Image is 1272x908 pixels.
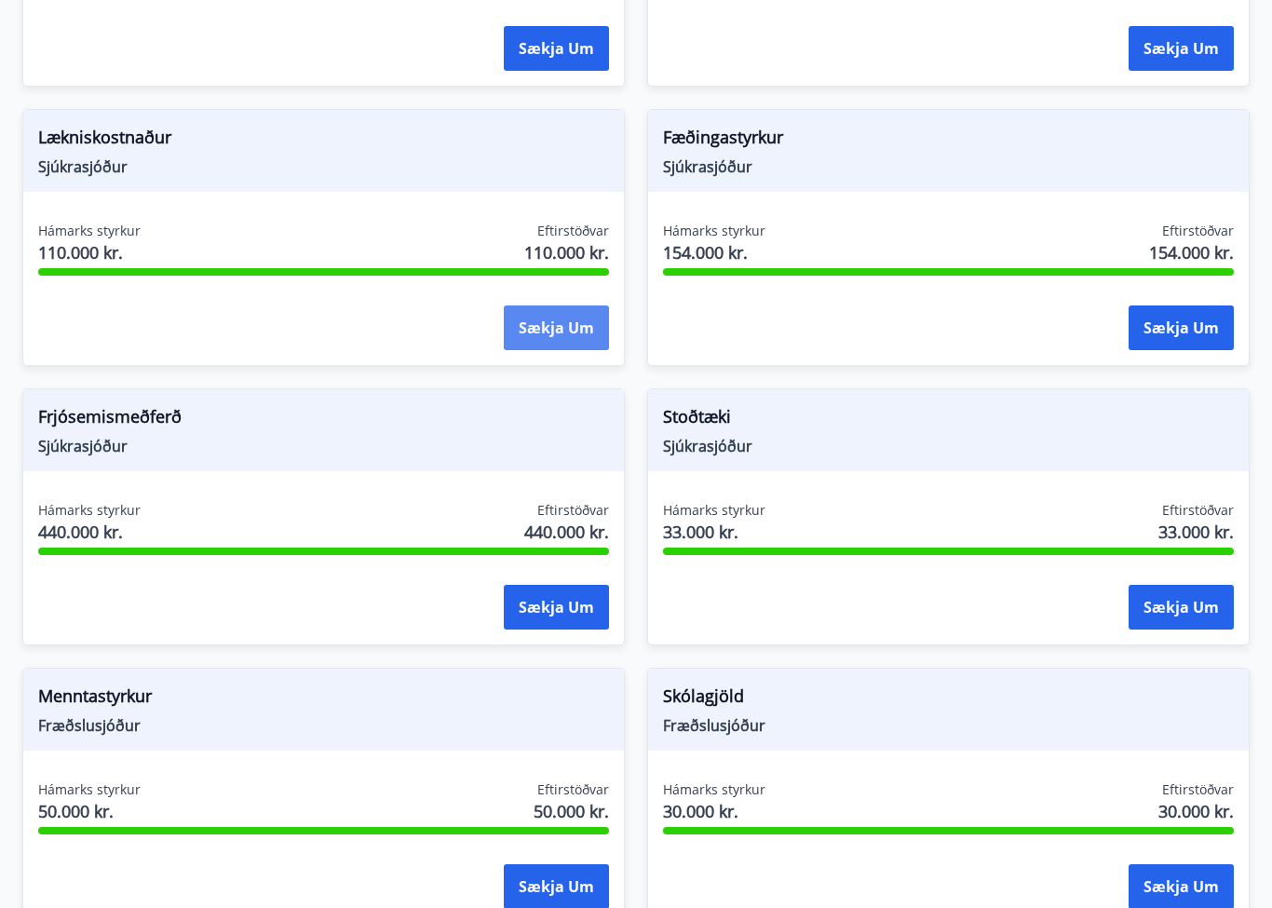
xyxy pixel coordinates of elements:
[663,502,765,521] span: Hámarks styrkur
[1162,781,1234,800] span: Eftirstöðvar
[1158,800,1234,824] span: 30.000 kr.
[38,223,141,241] span: Hámarks styrkur
[38,781,141,800] span: Hámarks styrkur
[1129,586,1234,630] button: Sækja um
[38,405,609,437] span: Frjósemismeðferð
[1149,241,1234,265] span: 154.000 kr.
[504,306,609,351] button: Sækja um
[1129,306,1234,351] button: Sækja um
[38,126,609,157] span: Lækniskostnaður
[663,241,765,265] span: 154.000 kr.
[663,684,1234,716] span: Skólagjöld
[38,684,609,716] span: Menntastyrkur
[534,800,609,824] span: 50.000 kr.
[504,586,609,630] button: Sækja um
[537,223,609,241] span: Eftirstöðvar
[38,157,609,178] span: Sjúkrasjóður
[524,521,609,545] span: 440.000 kr.
[663,405,1234,437] span: Stoðtæki
[38,800,141,824] span: 50.000 kr.
[663,437,1234,457] span: Sjúkrasjóður
[504,27,609,72] button: Sækja um
[663,521,765,545] span: 33.000 kr.
[1162,502,1234,521] span: Eftirstöðvar
[38,241,141,265] span: 110.000 kr.
[537,781,609,800] span: Eftirstöðvar
[38,502,141,521] span: Hámarks styrkur
[1162,223,1234,241] span: Eftirstöðvar
[537,502,609,521] span: Eftirstöðvar
[38,521,141,545] span: 440.000 kr.
[1158,521,1234,545] span: 33.000 kr.
[38,437,609,457] span: Sjúkrasjóður
[663,126,1234,157] span: Fæðingastyrkur
[524,241,609,265] span: 110.000 kr.
[663,800,765,824] span: 30.000 kr.
[663,716,1234,737] span: Fræðslusjóður
[663,223,765,241] span: Hámarks styrkur
[38,716,609,737] span: Fræðslusjóður
[663,781,765,800] span: Hámarks styrkur
[663,157,1234,178] span: Sjúkrasjóður
[1129,27,1234,72] button: Sækja um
